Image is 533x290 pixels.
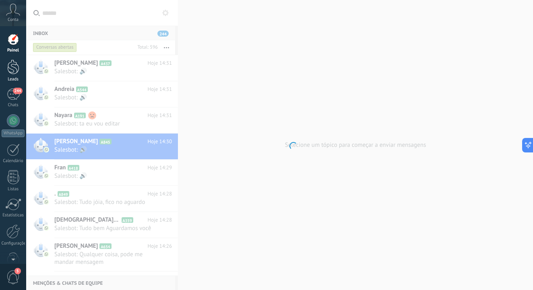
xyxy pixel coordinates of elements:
[8,17,19,23] span: Conta
[2,77,25,82] div: Leads
[14,268,21,274] span: 5
[2,48,25,53] div: Painel
[2,213,25,218] div: Estatísticas
[2,130,25,137] div: WhatsApp
[13,88,22,94] span: 244
[2,241,25,246] div: Configurações
[2,103,25,108] div: Chats
[2,158,25,164] div: Calendário
[2,187,25,192] div: Listas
